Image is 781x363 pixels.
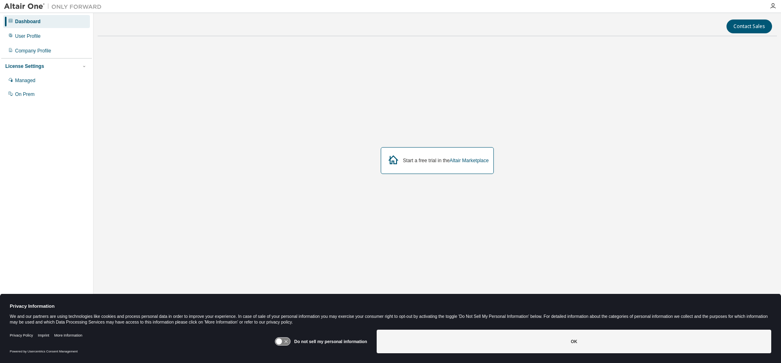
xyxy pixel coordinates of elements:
div: Managed [15,77,35,84]
button: Contact Sales [726,20,772,33]
div: Dashboard [15,18,41,25]
div: On Prem [15,91,35,98]
div: License Settings [5,63,44,70]
div: Company Profile [15,48,51,54]
div: Start a free trial in the [403,157,489,164]
div: User Profile [15,33,41,39]
img: Altair One [4,2,106,11]
a: Altair Marketplace [449,158,489,163]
